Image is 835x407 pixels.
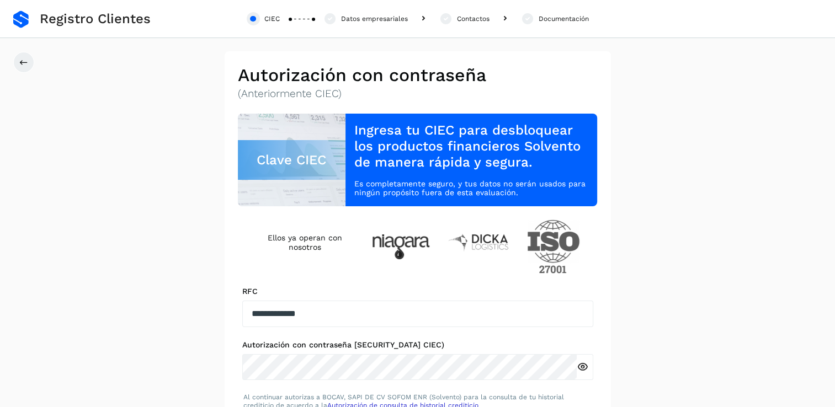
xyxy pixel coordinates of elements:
label: RFC [242,287,593,296]
p: Es completamente seguro, y tus datos no serán usados para ningún propósito fuera de esta evaluación. [354,179,588,198]
h2: Autorización con contraseña [238,65,598,85]
img: Niagara [372,234,430,259]
img: Dicka logistics [448,233,509,251]
div: Documentación [539,14,589,24]
h3: Ingresa tu CIEC para desbloquear los productos financieros Solvento de manera rápida y segura. [354,122,588,170]
div: Datos empresariales [341,14,408,24]
div: CIEC [264,14,280,24]
label: Autorización con contraseña [SECURITY_DATA] CIEC) [242,340,593,350]
div: Clave CIEC [238,140,346,180]
h4: Ellos ya operan con nosotros [256,233,354,252]
img: ISO [527,219,580,274]
span: Registro Clientes [40,11,151,27]
p: (Anteriormente CIEC) [238,88,598,100]
div: Contactos [457,14,490,24]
